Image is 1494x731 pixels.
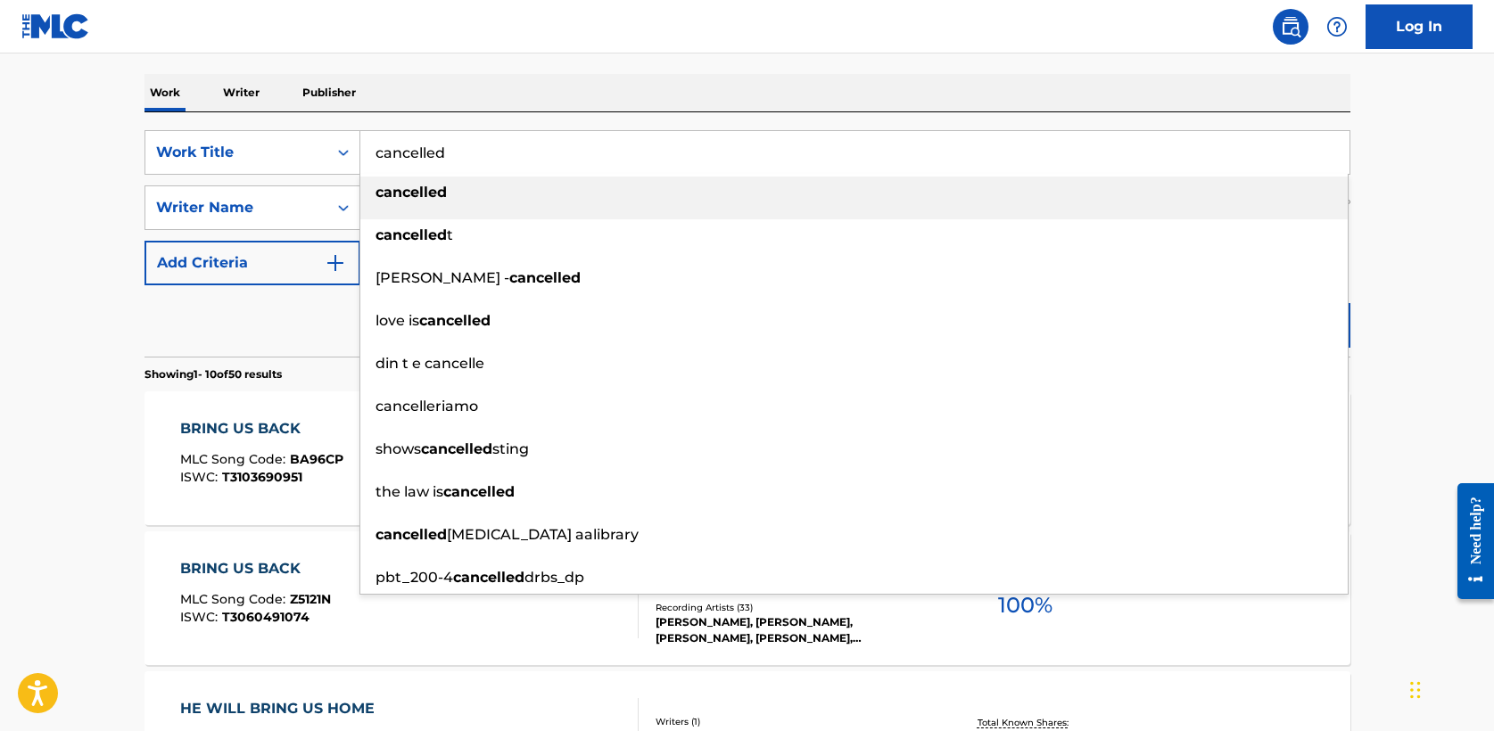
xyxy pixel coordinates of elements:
span: t [447,226,453,243]
p: Showing 1 - 10 of 50 results [144,366,282,382]
a: Log In [1366,4,1473,49]
strong: cancelled [453,569,524,586]
span: MLC Song Code : [180,451,290,467]
div: HE WILL BRING US HOME [180,698,384,719]
div: BRING US BACK [180,558,331,579]
a: BRING US BACKMLC Song Code:Z5121NISWC:T3060491074Writers (2)[PERSON_NAME] [PERSON_NAME], [PERSON_... [144,531,1350,665]
div: Work Title [156,142,317,163]
span: love is [376,312,419,329]
div: Writer Name [156,197,317,218]
span: pbt_200-4 [376,569,453,586]
span: [PERSON_NAME] - [376,269,509,286]
strong: cancelled [376,526,447,543]
span: drbs_dp [524,569,584,586]
div: Writers ( 1 ) [656,715,925,728]
p: Publisher [297,74,361,111]
span: MLC Song Code : [180,591,290,607]
strong: cancelled [421,440,492,457]
span: sting [492,440,529,457]
p: Work [144,74,186,111]
span: 100 % [998,589,1052,621]
a: BRING US BACKMLC Song Code:BA96CPISWC:T3103690951Writers (2)[PERSON_NAME] [PERSON_NAME], [PERSON_... [144,391,1350,525]
div: Drag [1410,663,1421,717]
button: Add Criteria [144,241,360,285]
iframe: Chat Widget [1405,645,1494,731]
div: BRING US BACK [180,418,343,439]
strong: cancelled [443,483,515,500]
strong: cancelled [419,312,491,329]
div: [PERSON_NAME], [PERSON_NAME], [PERSON_NAME], [PERSON_NAME], [PERSON_NAME], [PERSON_NAME], [PERSON... [656,614,925,646]
a: Public Search [1273,9,1308,45]
img: MLC Logo [21,13,90,39]
span: T3103690951 [222,469,302,485]
div: Recording Artists ( 33 ) [656,601,925,614]
span: din t e cancelle [376,355,484,372]
span: T3060491074 [222,609,310,625]
span: BA96CP [290,451,343,467]
span: ISWC : [180,609,222,625]
span: cancelleriamo [376,398,478,415]
form: Search Form [144,130,1350,357]
p: Total Known Shares: [978,716,1073,729]
img: help [1326,16,1348,37]
span: shows [376,440,421,457]
p: Writer [218,74,265,111]
span: ISWC : [180,469,222,485]
span: [MEDICAL_DATA] aalibrary [447,526,639,543]
strong: cancelled [376,184,447,201]
span: the law is [376,483,443,500]
iframe: Resource Center [1444,470,1494,613]
span: Z5121N [290,591,331,607]
img: 9d2ae6d4665cec9f34b9.svg [325,252,346,274]
strong: cancelled [376,226,447,243]
img: search [1280,16,1301,37]
div: Help [1319,9,1355,45]
strong: cancelled [509,269,581,286]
